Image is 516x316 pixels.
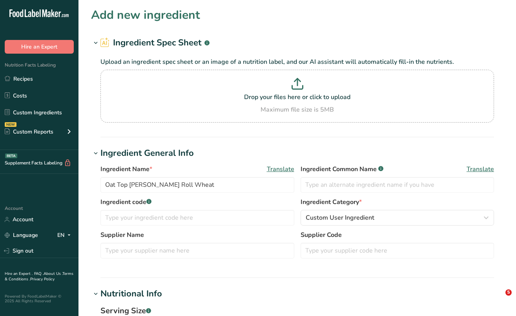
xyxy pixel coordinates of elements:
h1: Add new ingredient [91,6,200,24]
input: Type your supplier name here [100,243,294,258]
button: Custom User Ingredient [301,210,494,226]
a: About Us . [44,271,62,276]
div: Powered By FoodLabelMaker © 2025 All Rights Reserved [5,294,74,303]
span: 5 [505,289,512,296]
a: FAQ . [34,271,44,276]
label: Supplier Code [301,230,494,240]
label: Supplier Name [100,230,294,240]
h2: Ingredient Spec Sheet [100,36,210,49]
span: Translate [267,164,294,174]
a: Privacy Policy [30,276,55,282]
input: Type an alternate ingredient name if you have [301,177,494,193]
a: Terms & Conditions . [5,271,73,282]
div: Maximum file size is 5MB [102,105,492,114]
div: Ingredient General Info [100,147,194,160]
div: Custom Reports [5,128,53,136]
p: Upload an ingredient spec sheet or an image of a nutrition label, and our AI assistant will autom... [100,57,494,67]
label: Ingredient Category [301,197,494,207]
div: BETA [5,153,17,158]
span: Ingredient Name [100,164,152,174]
div: NEW [5,122,16,127]
span: Translate [467,164,494,174]
input: Type your ingredient code here [100,210,294,226]
div: Nutritional Info [100,287,162,300]
a: Language [5,228,38,242]
button: Hire an Expert [5,40,74,54]
a: Hire an Expert . [5,271,33,276]
span: Custom User Ingredient [306,213,374,222]
p: Drop your files here or click to upload [102,92,492,102]
span: Ingredient Common Name [301,164,383,174]
input: Type your ingredient name here [100,177,294,193]
label: Ingredient code [100,197,294,207]
input: Type your supplier code here [301,243,494,258]
div: EN [57,231,74,240]
iframe: Intercom live chat [489,289,508,308]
